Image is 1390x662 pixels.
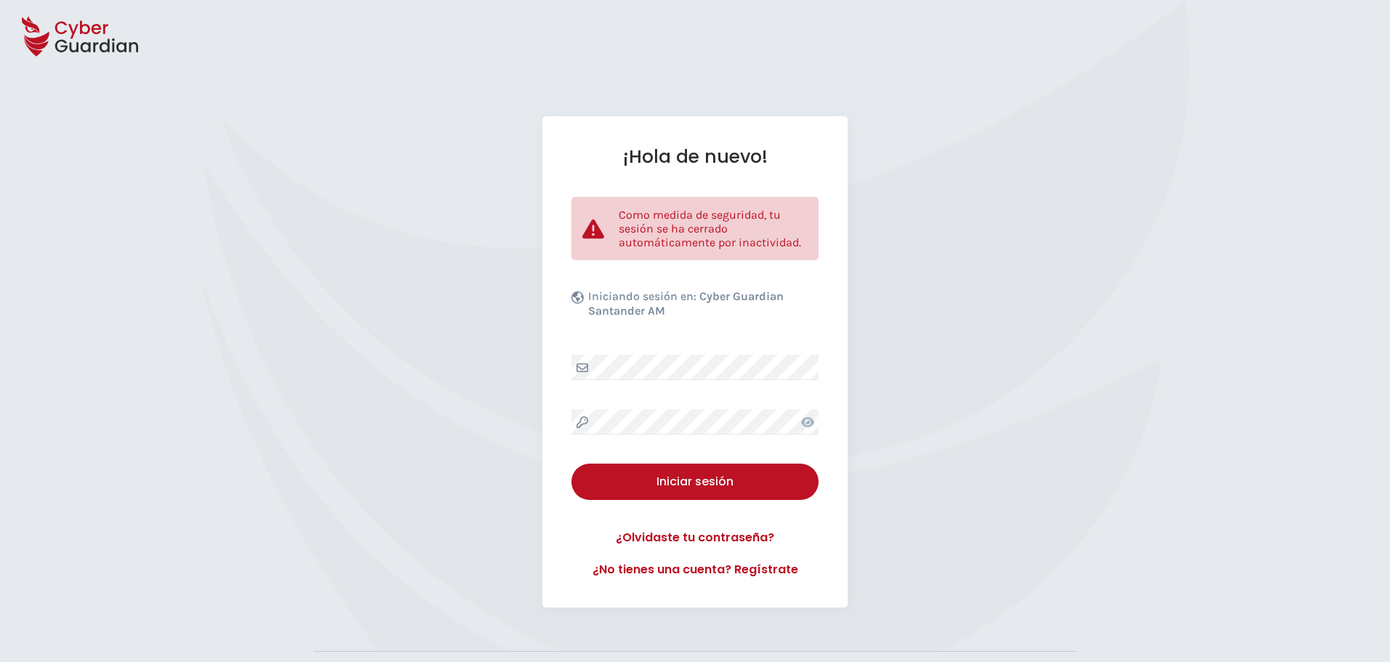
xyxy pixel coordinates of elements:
div: Iniciar sesión [582,473,808,491]
a: ¿No tienes una cuenta? Regístrate [571,561,819,578]
p: Como medida de seguridad, tu sesión se ha cerrado automáticamente por inactividad. [619,208,808,249]
p: Iniciando sesión en: [588,289,815,326]
a: ¿Olvidaste tu contraseña? [571,529,819,546]
h1: ¡Hola de nuevo! [571,145,819,168]
b: Cyber Guardian Santander AM [588,289,784,318]
button: Iniciar sesión [571,464,819,500]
